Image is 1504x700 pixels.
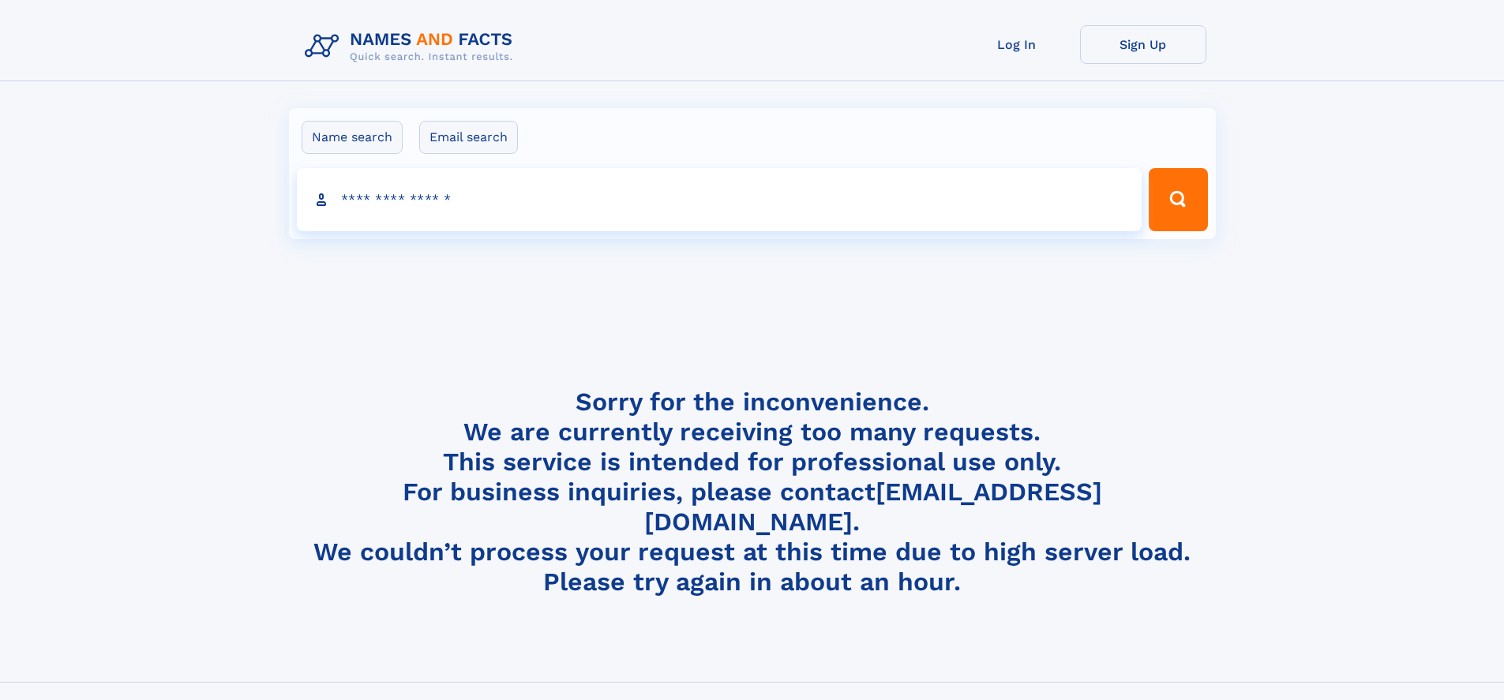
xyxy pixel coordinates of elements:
[644,477,1102,537] a: [EMAIL_ADDRESS][DOMAIN_NAME]
[954,25,1080,64] a: Log In
[298,387,1206,597] h4: Sorry for the inconvenience. We are currently receiving too many requests. This service is intend...
[1149,168,1207,231] button: Search Button
[1080,25,1206,64] a: Sign Up
[297,168,1142,231] input: search input
[302,121,403,154] label: Name search
[298,25,526,68] img: Logo Names and Facts
[419,121,518,154] label: Email search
